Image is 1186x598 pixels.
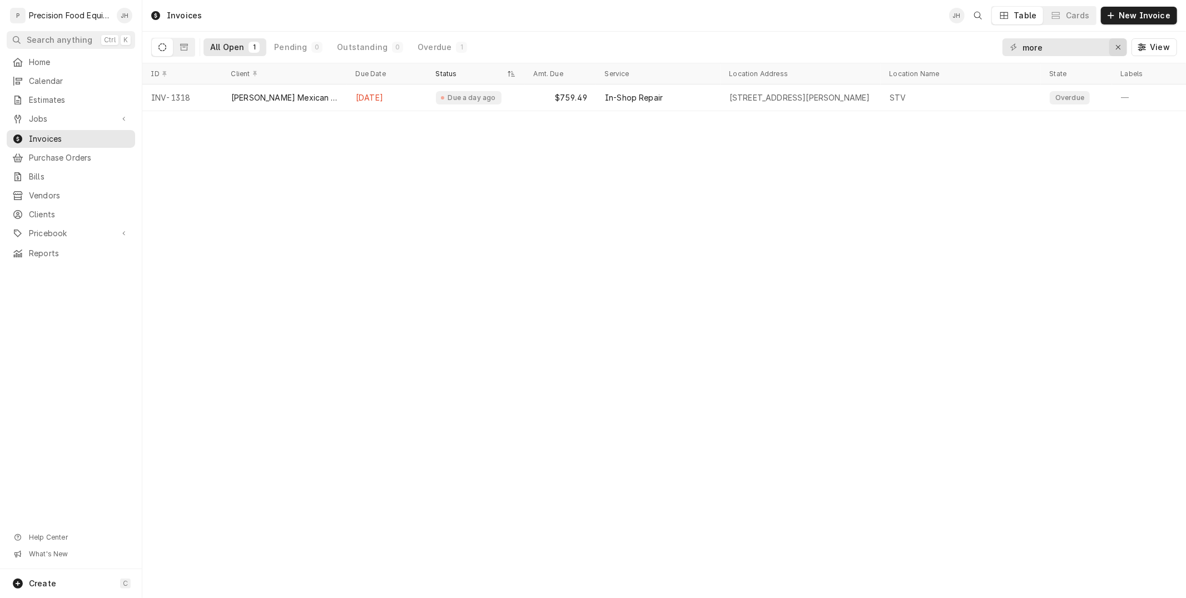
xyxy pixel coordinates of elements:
button: Search anythingCtrlK [7,31,135,49]
div: INV-1318 [142,84,222,111]
span: Create [29,579,56,588]
a: Invoices [7,130,135,148]
button: Erase input [1109,38,1127,56]
div: Jason Hertel's Avatar [949,8,965,23]
div: In-Shop Repair [605,92,663,103]
a: Go to Help Center [7,530,135,545]
span: C [123,579,128,588]
a: Bills [7,168,135,186]
div: Due Date [356,69,416,78]
span: Clients [29,209,130,220]
span: Help Center [29,533,128,542]
div: All Open [210,42,244,53]
a: Home [7,53,135,71]
div: STV [890,92,906,103]
input: Keyword search [1023,38,1106,56]
div: Client [231,69,336,78]
a: Go to What's New [7,546,135,562]
button: New Invoice [1101,7,1177,24]
button: View [1132,38,1177,56]
a: Go to Pricebook [7,225,135,242]
div: Jason Hertel's Avatar [117,8,132,23]
span: View [1148,42,1172,53]
span: Estimates [29,94,130,106]
div: JH [949,8,965,23]
span: Home [29,57,130,68]
div: Overdue [418,42,451,53]
a: Estimates [7,91,135,109]
a: Purchase Orders [7,149,135,167]
span: Search anything [27,34,92,46]
div: Precision Food Equipment LLC [29,10,111,21]
div: Outstanding [337,42,388,53]
div: Service [605,69,709,78]
div: JH [117,8,132,23]
div: $759.49 [525,84,596,111]
a: Vendors [7,187,135,205]
span: Jobs [29,113,113,124]
a: Calendar [7,72,135,90]
a: Go to Jobs [7,110,135,128]
div: Pending [274,42,307,53]
a: Clients [7,206,135,223]
span: Calendar [29,76,130,87]
div: Location Name [890,69,1030,78]
span: Ctrl [104,36,116,44]
div: Overdue [1054,93,1085,102]
span: Vendors [29,190,130,201]
div: 1 [251,43,257,52]
span: New Invoice [1116,10,1173,21]
div: [PERSON_NAME] Mexican Grill (STV) [231,92,338,103]
span: K [123,36,128,44]
div: Due a day ago [446,93,497,102]
span: Pricebook [29,228,113,239]
div: State [1050,69,1103,78]
button: Open search [969,7,987,24]
div: [STREET_ADDRESS][PERSON_NAME] [730,92,870,103]
div: Table [1014,10,1037,21]
div: P [10,8,26,23]
div: 0 [314,43,320,52]
a: Reports [7,245,135,262]
span: Invoices [29,133,130,144]
div: Status [436,69,505,78]
span: What's New [29,550,128,559]
span: Reports [29,248,130,259]
div: Cards [1066,10,1089,21]
div: [DATE] [347,84,427,111]
div: 0 [394,43,401,52]
div: 1 [458,43,465,52]
div: ID [151,69,211,78]
div: Amt. Due [534,69,585,78]
span: Bills [29,171,130,182]
span: Purchase Orders [29,152,130,163]
div: Location Address [730,69,870,78]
